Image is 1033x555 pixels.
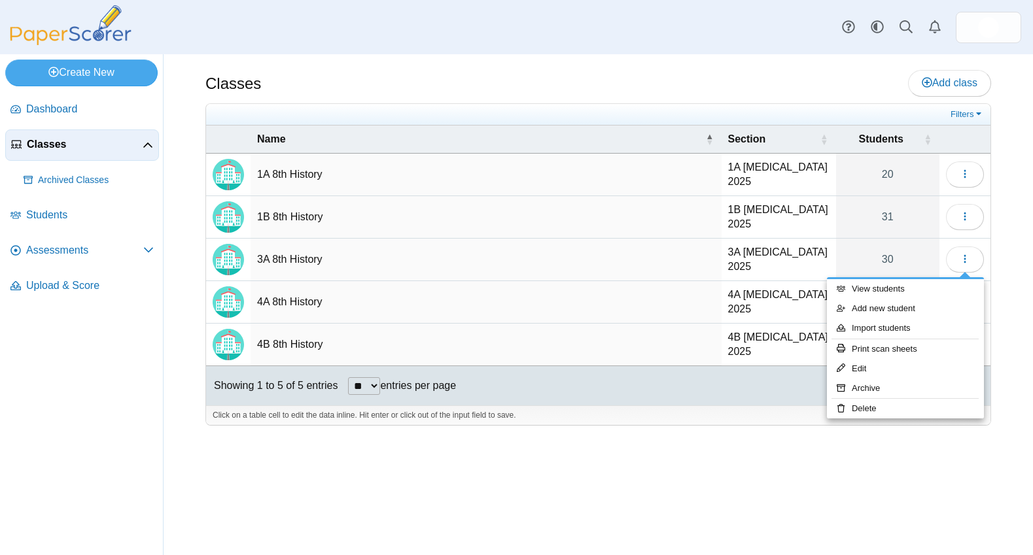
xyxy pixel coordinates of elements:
a: 31 [836,196,939,238]
span: Classes [27,137,143,152]
a: Classes [5,129,159,161]
a: Create New [5,59,158,86]
a: View students [827,279,984,299]
td: 4A [MEDICAL_DATA] 2025 [722,281,836,324]
img: ps.08Dk8HiHb5BR1L0X [978,17,999,38]
a: Add new student [827,299,984,318]
td: 4B [MEDICAL_DATA] 2025 [722,324,836,366]
img: Locally created class [213,244,244,275]
img: Locally created class [213,201,244,233]
a: Dashboard [5,94,159,126]
span: Name : Activate to invert sorting [706,126,714,153]
span: Section : Activate to sort [820,126,828,153]
img: Locally created class [213,286,244,318]
div: Showing 1 to 5 of 5 entries [206,366,338,405]
span: Students : Activate to sort [924,126,932,153]
a: Archived Classes [18,165,159,196]
img: PaperScorer [5,5,136,45]
a: Upload & Score [5,271,159,302]
span: Add class [922,77,977,88]
a: Students [5,200,159,231]
span: Section [728,133,766,144]
td: 4B 8th History [251,324,722,366]
td: 3A 8th History [251,239,722,281]
span: Upload & Score [26,278,154,293]
a: Edit [827,359,984,378]
a: 30 [836,239,939,280]
a: Archive [827,378,984,398]
span: Students [859,133,903,144]
a: Filters [947,108,987,121]
a: 20 [836,154,939,195]
span: Name [257,133,286,144]
span: Dashboard [26,102,154,116]
td: 4A 8th History [251,281,722,324]
a: Assessments [5,235,159,267]
a: Add class [908,70,991,96]
span: Casey Shaffer [978,17,999,38]
label: entries per page [380,380,456,391]
span: Students [26,208,154,222]
a: Print scan sheets [827,339,984,359]
a: Alerts [920,13,949,42]
span: Archived Classes [38,174,154,187]
a: Delete [827,399,984,418]
img: Locally created class [213,329,244,360]
td: 1B [MEDICAL_DATA] 2025 [722,196,836,239]
td: 1B 8th History [251,196,722,239]
img: Locally created class [213,159,244,190]
div: Click on a table cell to edit the data inline. Hit enter or click out of the input field to save. [206,405,990,425]
a: ps.08Dk8HiHb5BR1L0X [956,12,1021,43]
a: Import students [827,318,984,338]
h1: Classes [205,73,261,95]
td: 1A 8th History [251,154,722,196]
td: 1A [MEDICAL_DATA] 2025 [722,154,836,196]
span: Assessments [26,243,143,258]
a: PaperScorer [5,36,136,47]
td: 3A [MEDICAL_DATA] 2025 [722,239,836,281]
